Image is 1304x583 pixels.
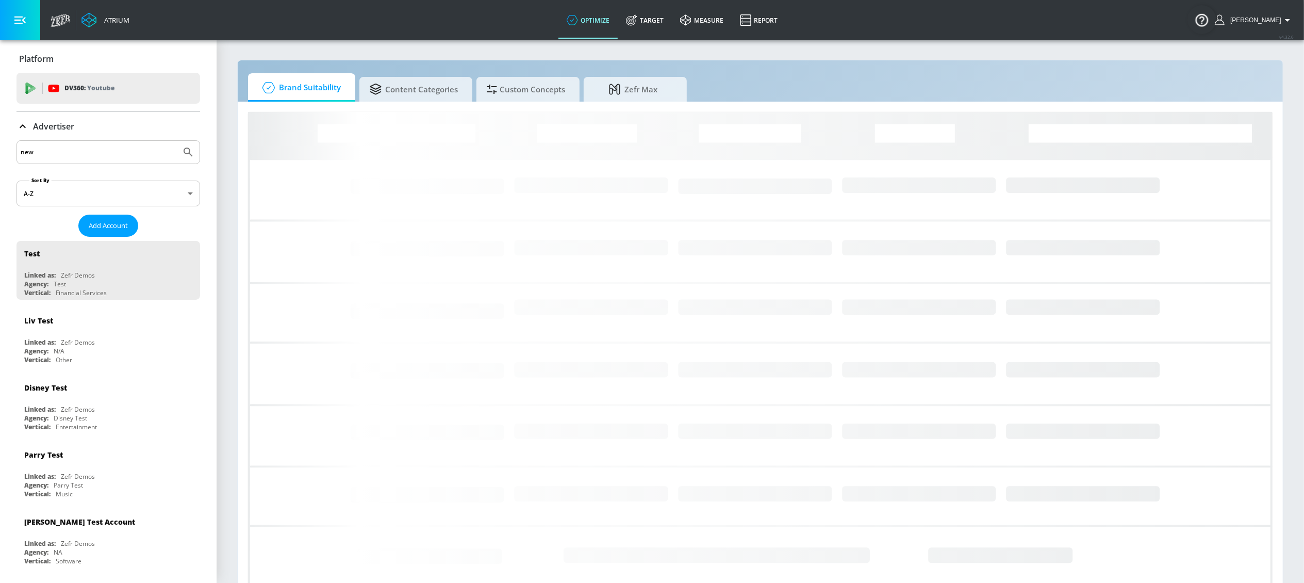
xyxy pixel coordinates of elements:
[24,405,56,414] div: Linked as:
[24,450,63,460] div: Parry Test
[100,15,129,25] div: Atrium
[61,539,95,548] div: Zefr Demos
[61,405,95,414] div: Zefr Demos
[370,77,458,102] span: Content Categories
[61,271,95,280] div: Zefr Demos
[24,557,51,565] div: Vertical:
[56,423,97,431] div: Entertainment
[56,288,107,297] div: Financial Services
[24,288,51,297] div: Vertical:
[16,44,200,73] div: Platform
[16,308,200,367] div: Liv TestLinked as:Zefr DemosAgency:N/AVertical:Other
[24,271,56,280] div: Linked as:
[16,241,200,300] div: TestLinked as:Zefr DemosAgency:TestVertical:Financial Services
[33,121,74,132] p: Advertiser
[24,548,48,557] div: Agency:
[56,490,73,498] div: Music
[177,141,200,164] button: Submit Search
[24,249,40,258] div: Test
[1226,17,1281,24] span: login as: lindsay.benharris@zefr.com
[24,481,48,490] div: Agency:
[24,423,51,431] div: Vertical:
[89,220,128,232] span: Add Account
[24,355,51,364] div: Vertical:
[54,481,83,490] div: Parry Test
[24,490,51,498] div: Vertical:
[54,414,87,423] div: Disney Test
[16,442,200,501] div: Parry TestLinked as:Zefr DemosAgency:Parry TestVertical:Music
[81,12,129,28] a: Atrium
[54,347,64,355] div: N/A
[21,145,177,159] input: Search by name
[16,73,200,104] div: DV360: Youtube
[54,280,66,288] div: Test
[24,280,48,288] div: Agency:
[24,414,48,423] div: Agency:
[61,338,95,347] div: Zefr Demos
[78,215,138,237] button: Add Account
[24,347,48,355] div: Agency:
[24,338,56,347] div: Linked as:
[24,472,56,481] div: Linked as:
[16,181,200,206] div: A-Z
[594,77,672,102] span: Zefr Max
[16,375,200,434] div: Disney TestLinked as:Zefr DemosAgency:Disney TestVertical:Entertainment
[24,517,135,527] div: [PERSON_NAME] Test Account
[16,112,200,141] div: Advertiser
[61,472,95,481] div: Zefr Demos
[16,509,200,568] div: [PERSON_NAME] Test AccountLinked as:Zefr DemosAgency:NAVertical:Software
[24,383,67,393] div: Disney Test
[29,177,52,184] label: Sort By
[1215,14,1294,26] button: [PERSON_NAME]
[56,355,72,364] div: Other
[87,83,114,93] p: Youtube
[558,2,618,39] a: optimize
[64,83,114,94] p: DV360:
[56,557,81,565] div: Software
[24,539,56,548] div: Linked as:
[258,75,341,100] span: Brand Suitability
[732,2,786,39] a: Report
[1187,5,1216,34] button: Open Resource Center
[24,316,53,326] div: Liv Test
[672,2,732,39] a: measure
[618,2,672,39] a: Target
[19,53,54,64] p: Platform
[487,77,565,102] span: Custom Concepts
[1279,34,1294,40] span: v 4.32.0
[54,548,62,557] div: NA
